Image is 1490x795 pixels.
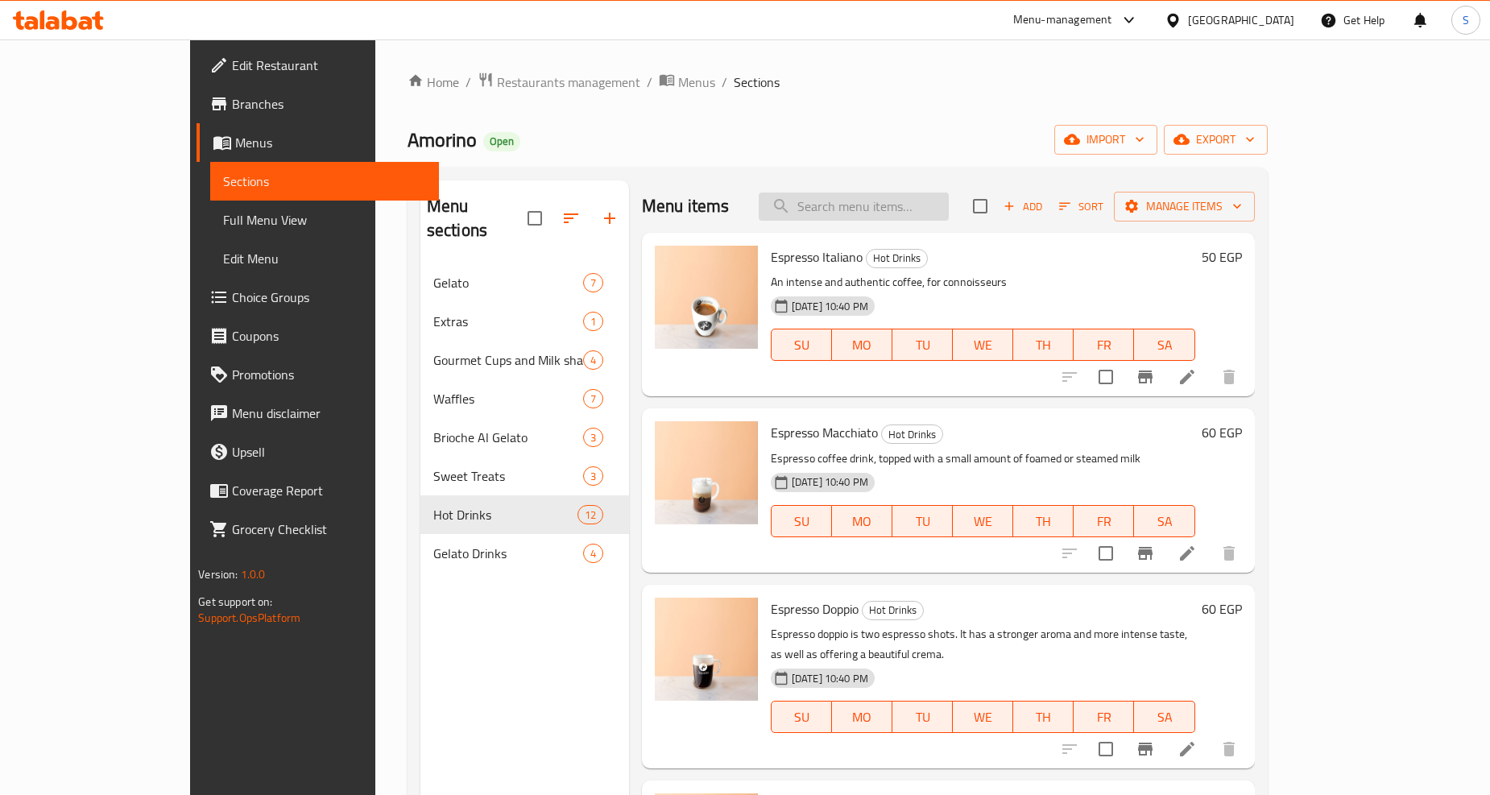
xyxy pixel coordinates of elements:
[892,505,953,537] button: TU
[197,433,439,471] a: Upsell
[590,199,629,238] button: Add section
[838,333,886,357] span: MO
[466,72,471,92] li: /
[584,275,602,291] span: 7
[778,706,826,729] span: SU
[433,389,583,408] span: Waffles
[433,350,583,370] span: Gourmet Cups and Milk shakes
[552,199,590,238] span: Sort sections
[583,350,603,370] div: items
[1126,358,1165,396] button: Branch-specific-item
[420,495,629,534] div: Hot Drinks12
[1074,329,1134,361] button: FR
[232,326,426,346] span: Coupons
[1188,11,1294,29] div: [GEOGRAPHIC_DATA]
[892,329,953,361] button: TU
[584,546,602,561] span: 4
[584,469,602,484] span: 3
[1140,333,1188,357] span: SA
[832,505,892,537] button: MO
[838,706,886,729] span: MO
[778,333,826,357] span: SU
[433,466,583,486] span: Sweet Treats
[1202,421,1242,444] h6: 60 EGP
[899,706,946,729] span: TU
[899,333,946,357] span: TU
[241,564,266,585] span: 1.0.0
[420,457,629,495] div: Sweet Treats3
[771,420,878,445] span: Espresso Macchiato
[583,466,603,486] div: items
[771,272,1195,292] p: An intense and authentic coffee, for connoisseurs
[420,534,629,573] div: Gelato Drinks4
[1463,11,1469,29] span: S
[1177,130,1255,150] span: export
[577,505,603,524] div: items
[1140,706,1188,729] span: SA
[1080,333,1128,357] span: FR
[1013,10,1112,30] div: Menu-management
[1134,329,1194,361] button: SA
[959,510,1007,533] span: WE
[642,194,730,218] h2: Menu items
[197,46,439,85] a: Edit Restaurant
[578,507,602,523] span: 12
[892,701,953,733] button: TU
[433,312,583,331] span: Extras
[1067,130,1144,150] span: import
[210,201,439,239] a: Full Menu View
[771,597,859,621] span: Espresso Doppio
[433,273,583,292] span: Gelato
[1114,192,1255,222] button: Manage items
[1134,701,1194,733] button: SA
[1074,505,1134,537] button: FR
[1020,706,1067,729] span: TH
[1020,510,1067,533] span: TH
[433,544,583,563] span: Gelato Drinks
[232,404,426,423] span: Menu disclaimer
[197,510,439,549] a: Grocery Checklist
[235,133,426,152] span: Menus
[1054,125,1157,155] button: import
[785,671,875,686] span: [DATE] 10:40 PM
[433,428,583,447] span: Brioche Al Gelato
[420,257,629,579] nav: Menu sections
[1013,505,1074,537] button: TH
[785,474,875,490] span: [DATE] 10:40 PM
[1126,730,1165,768] button: Branch-specific-item
[223,210,426,230] span: Full Menu View
[1089,360,1123,394] span: Select to update
[583,273,603,292] div: items
[197,471,439,510] a: Coverage Report
[420,379,629,418] div: Waffles7
[899,510,946,533] span: TU
[997,194,1049,219] span: Add item
[655,246,758,349] img: Espresso Italiano
[882,425,942,444] span: Hot Drinks
[433,505,577,524] span: Hot Drinks
[497,72,640,92] span: Restaurants management
[223,249,426,268] span: Edit Menu
[659,72,715,93] a: Menus
[963,189,997,223] span: Select section
[959,333,1007,357] span: WE
[1080,510,1128,533] span: FR
[197,317,439,355] a: Coupons
[1020,333,1067,357] span: TH
[771,329,832,361] button: SU
[759,193,949,221] input: search
[408,122,477,158] span: Amorino
[655,421,758,524] img: Espresso Macchiato
[197,394,439,433] a: Menu disclaimer
[838,510,886,533] span: MO
[1210,730,1248,768] button: delete
[1013,701,1074,733] button: TH
[420,341,629,379] div: Gourmet Cups and Milk shakes4
[198,564,238,585] span: Version:
[862,601,924,620] div: Hot Drinks
[198,591,272,612] span: Get support on:
[832,329,892,361] button: MO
